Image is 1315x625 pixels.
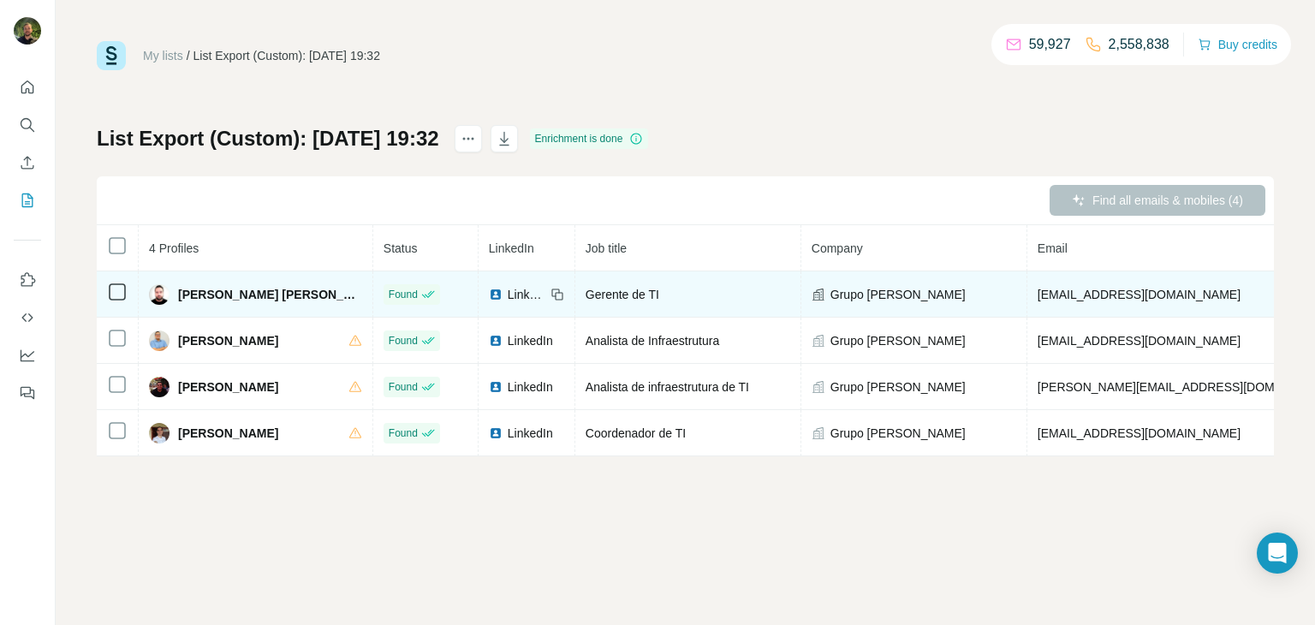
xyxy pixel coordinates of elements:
[187,47,190,64] li: /
[508,286,545,303] span: LinkedIn
[149,330,170,351] img: Avatar
[97,125,439,152] h1: List Export (Custom): [DATE] 19:32
[149,241,199,255] span: 4 Profiles
[143,49,183,62] a: My lists
[149,377,170,397] img: Avatar
[178,332,278,349] span: [PERSON_NAME]
[508,378,553,396] span: LinkedIn
[1198,33,1277,57] button: Buy credits
[389,426,418,441] span: Found
[14,17,41,45] img: Avatar
[489,288,503,301] img: LinkedIn logo
[489,334,503,348] img: LinkedIn logo
[489,380,503,394] img: LinkedIn logo
[508,332,553,349] span: LinkedIn
[1038,288,1241,301] span: [EMAIL_ADDRESS][DOMAIN_NAME]
[830,286,966,303] span: Grupo [PERSON_NAME]
[14,340,41,371] button: Dashboard
[389,333,418,348] span: Found
[14,110,41,140] button: Search
[830,378,966,396] span: Grupo [PERSON_NAME]
[193,47,380,64] div: List Export (Custom): [DATE] 19:32
[14,185,41,216] button: My lists
[389,287,418,302] span: Found
[508,425,553,442] span: LinkedIn
[14,378,41,408] button: Feedback
[1029,34,1071,55] p: 59,927
[455,125,482,152] button: actions
[149,423,170,443] img: Avatar
[149,284,170,305] img: Avatar
[178,425,278,442] span: [PERSON_NAME]
[812,241,863,255] span: Company
[586,334,719,348] span: Analista de Infraestrutura
[586,380,749,394] span: Analista de infraestrutura de TI
[97,41,126,70] img: Surfe Logo
[1038,334,1241,348] span: [EMAIL_ADDRESS][DOMAIN_NAME]
[14,265,41,295] button: Use Surfe on LinkedIn
[489,241,534,255] span: LinkedIn
[384,241,418,255] span: Status
[1038,241,1068,255] span: Email
[586,426,686,440] span: Coordenador de TI
[586,241,627,255] span: Job title
[14,72,41,103] button: Quick start
[178,378,278,396] span: [PERSON_NAME]
[489,426,503,440] img: LinkedIn logo
[14,302,41,333] button: Use Surfe API
[389,379,418,395] span: Found
[178,286,362,303] span: [PERSON_NAME] [PERSON_NAME]
[530,128,649,149] div: Enrichment is done
[14,147,41,178] button: Enrich CSV
[1257,533,1298,574] div: Open Intercom Messenger
[1109,34,1169,55] p: 2,558,838
[830,332,966,349] span: Grupo [PERSON_NAME]
[830,425,966,442] span: Grupo [PERSON_NAME]
[586,288,659,301] span: Gerente de TI
[1038,426,1241,440] span: [EMAIL_ADDRESS][DOMAIN_NAME]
